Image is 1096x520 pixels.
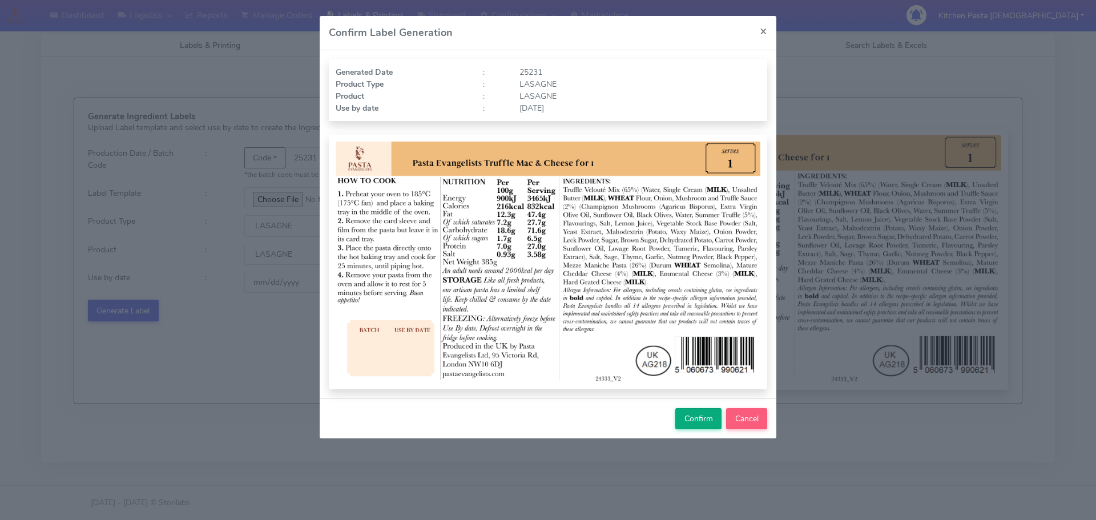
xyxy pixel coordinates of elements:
button: Cancel [726,408,767,429]
span: × [760,23,767,39]
div: : [474,66,511,78]
strong: Use by date [336,103,378,114]
strong: Product [336,91,364,102]
div: 25231 [511,66,769,78]
strong: Product Type [336,79,384,90]
div: : [474,78,511,90]
div: LASAGNE [511,78,769,90]
button: Confirm [675,408,722,429]
h4: Confirm Label Generation [329,25,453,41]
div: LASAGNE [511,90,769,102]
div: : [474,90,511,102]
div: [DATE] [511,102,769,114]
span: Confirm [684,413,713,424]
div: : [474,102,511,114]
img: Label Preview [336,142,760,382]
button: Close [751,16,776,46]
strong: Generated Date [336,67,393,78]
